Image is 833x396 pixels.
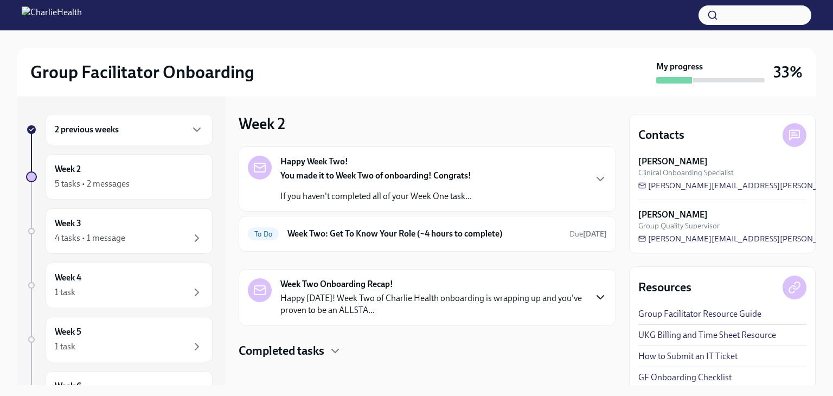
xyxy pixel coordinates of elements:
[638,350,738,362] a: How to Submit an IT Ticket
[248,225,607,242] a: To DoWeek Two: Get To Know Your Role (~4 hours to complete)Due[DATE]
[638,209,708,221] strong: [PERSON_NAME]
[638,127,684,143] h4: Contacts
[26,154,213,200] a: Week 25 tasks • 2 messages
[55,218,81,229] h6: Week 3
[280,170,471,181] strong: You made it to Week Two of onboarding! Congrats!
[569,229,607,239] span: October 13th, 2025 10:00
[30,61,254,83] h2: Group Facilitator Onboarding
[22,7,82,24] img: CharlieHealth
[239,343,324,359] h4: Completed tasks
[280,190,472,202] p: If you haven't completed all of your Week One task...
[26,208,213,254] a: Week 34 tasks • 1 message
[55,232,125,244] div: 4 tasks • 1 message
[26,263,213,308] a: Week 41 task
[55,341,75,353] div: 1 task
[638,308,761,320] a: Group Facilitator Resource Guide
[773,62,803,82] h3: 33%
[280,156,348,168] strong: Happy Week Two!
[248,230,279,238] span: To Do
[55,163,81,175] h6: Week 2
[239,114,285,133] h3: Week 2
[280,278,393,290] strong: Week Two Onboarding Recap!
[638,156,708,168] strong: [PERSON_NAME]
[638,279,691,296] h4: Resources
[55,286,75,298] div: 1 task
[55,124,119,136] h6: 2 previous weeks
[287,228,561,240] h6: Week Two: Get To Know Your Role (~4 hours to complete)
[55,380,81,392] h6: Week 6
[638,329,776,341] a: UKG Billing and Time Sheet Resource
[280,292,585,316] p: Happy [DATE]! Week Two of Charlie Health onboarding is wrapping up and you've proven to be an ALL...
[46,114,213,145] div: 2 previous weeks
[55,326,81,338] h6: Week 5
[638,168,734,178] span: Clinical Onboarding Specialist
[656,61,703,73] strong: My progress
[55,178,130,190] div: 5 tasks • 2 messages
[638,221,720,231] span: Group Quality Supervisor
[239,343,616,359] div: Completed tasks
[569,229,607,239] span: Due
[26,317,213,362] a: Week 51 task
[638,372,732,384] a: GF Onboarding Checklist
[583,229,607,239] strong: [DATE]
[55,272,81,284] h6: Week 4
